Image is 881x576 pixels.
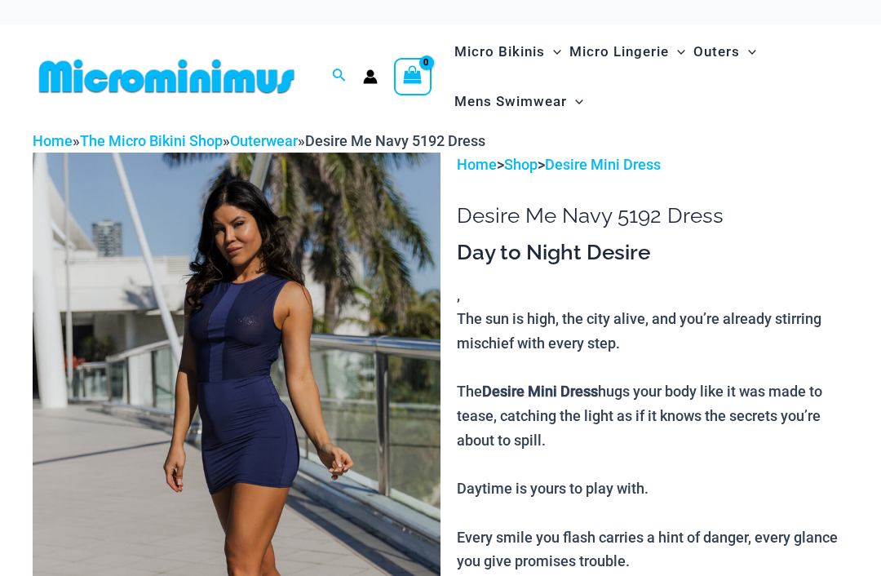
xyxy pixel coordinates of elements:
[33,58,301,95] img: MM SHOP LOGO FLAT
[80,132,223,149] a: The Micro Bikini Shop
[33,132,73,149] a: Home
[450,27,565,77] a: Micro BikinisMenu ToggleMenu Toggle
[689,27,760,77] a: OutersMenu ToggleMenu Toggle
[305,132,485,149] span: Desire Me Navy 5192 Dress
[457,203,848,228] h1: Desire Me Navy 5192 Dress
[740,31,756,73] span: Menu Toggle
[569,31,669,73] span: Micro Lingerie
[457,156,497,173] a: Home
[332,66,347,86] a: Search icon link
[504,156,538,173] a: Shop
[567,81,583,122] span: Menu Toggle
[482,383,598,400] b: Desire Mini Dress
[394,58,432,95] a: View Shopping Cart, empty
[454,81,567,122] span: Mens Swimwear
[545,31,561,73] span: Menu Toggle
[669,31,685,73] span: Menu Toggle
[545,156,661,173] a: Desire Mini Dress
[457,153,848,177] p: > >
[454,31,545,73] span: Micro Bikinis
[565,27,689,77] a: Micro LingerieMenu ToggleMenu Toggle
[693,31,740,73] span: Outers
[450,77,587,126] a: Mens SwimwearMenu ToggleMenu Toggle
[448,24,848,129] nav: Site Navigation
[457,239,848,267] h3: Day to Night Desire
[363,69,378,84] a: Account icon link
[230,132,298,149] a: Outerwear
[33,132,485,149] span: » » »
